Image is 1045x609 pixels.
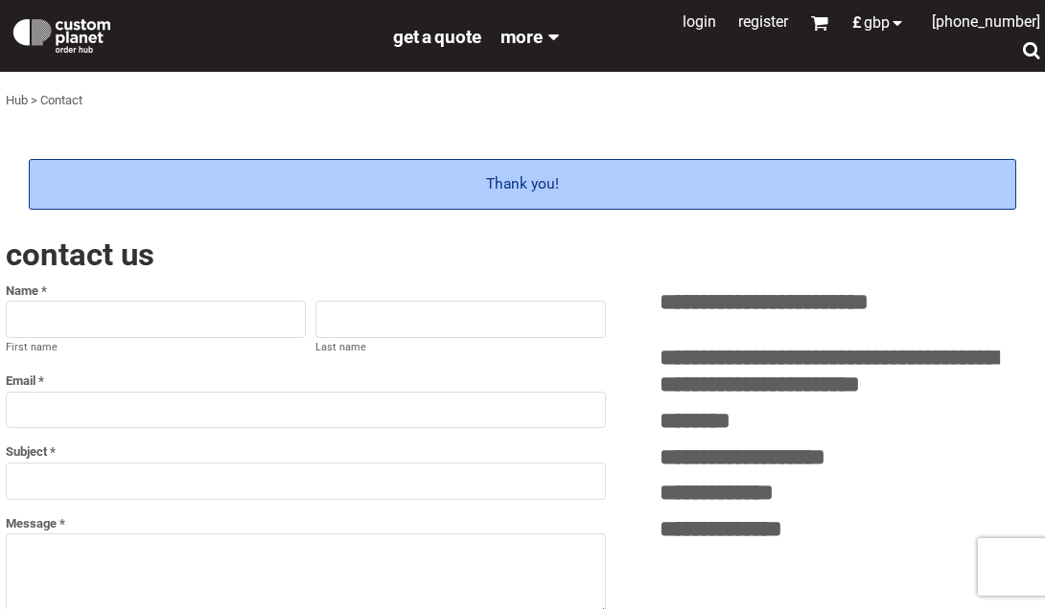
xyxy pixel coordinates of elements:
a: Register [738,12,788,31]
span: [PHONE_NUMBER] [932,12,1040,31]
span: get a quote [393,26,481,48]
span: More [500,26,543,48]
label: Subject * [6,440,606,462]
span: £ [852,15,864,31]
a: Login [683,12,716,31]
label: Message * [6,512,606,534]
a: Hub [6,93,28,107]
div: Contact [40,91,82,111]
label: Name * [6,280,606,302]
label: Email * [6,370,606,392]
img: Custom Planet [10,14,114,53]
a: get a quote [393,25,481,47]
h2: Contact Us [6,238,606,270]
div: Thank you! [29,159,1016,210]
div: > [31,91,37,111]
label: First name [6,338,306,358]
label: Last name [306,338,606,358]
span: GBP [864,15,890,31]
